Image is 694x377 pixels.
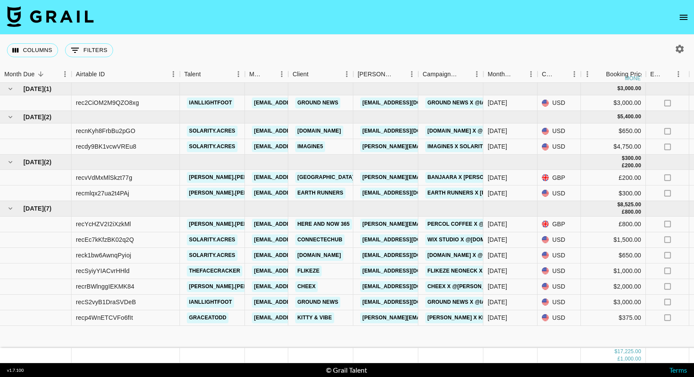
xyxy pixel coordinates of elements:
a: [PERSON_NAME].[PERSON_NAME] [187,281,282,292]
button: open drawer [675,9,692,26]
div: Jun '25 [488,298,507,306]
a: [EMAIL_ADDRESS][DOMAIN_NAME] [360,297,457,308]
div: 3,000.00 [620,85,641,92]
a: [PERSON_NAME] x Kitty & Vibe x Noble [425,312,540,323]
a: Ground News x @ianllightfoot (Campaign 2) [425,97,563,108]
a: [PERSON_NAME].[PERSON_NAME] [187,172,282,183]
div: Aug '25 [488,127,507,135]
a: ianllightfoot [187,97,234,108]
a: graceatodd [187,312,228,323]
div: Jun '25 [488,266,507,275]
a: ianllightfoot [187,297,234,308]
div: Jun '25 [488,220,507,228]
a: Ground News [295,297,340,308]
div: recEc7kKfzBK02q2Q [76,235,134,244]
button: Sort [105,68,117,80]
a: [EMAIL_ADDRESS][DOMAIN_NAME] [252,141,349,152]
div: Oct '25 [488,98,507,107]
span: ( 2 ) [44,113,52,121]
a: [DOMAIN_NAME] [295,126,343,136]
a: [EMAIL_ADDRESS][DOMAIN_NAME] [360,266,457,276]
span: ( 1 ) [44,84,52,93]
div: 300.00 [625,155,641,162]
div: recSyiyYIACvrHHld [76,266,130,275]
span: [DATE] [23,204,44,213]
button: Menu [525,68,538,81]
a: Banjaara x [PERSON_NAME] [DATE] [425,172,529,183]
div: Aug '25 [488,142,507,151]
div: Airtable ID [76,66,105,83]
a: [EMAIL_ADDRESS][DOMAIN_NAME] [360,234,457,245]
div: $300.00 [581,185,646,201]
div: $ [614,348,617,355]
a: [EMAIL_ADDRESS][DOMAIN_NAME] [252,266,349,276]
div: Client [288,66,353,83]
a: [EMAIL_ADDRESS][DOMAIN_NAME] [252,281,349,292]
div: $ [622,155,625,162]
a: Ground News x @ianllightfoot (Campaign 3) [425,297,563,308]
div: recdy9BK1vcwVREu8 [76,142,137,151]
a: [EMAIL_ADDRESS][DOMAIN_NAME] [252,172,349,183]
div: rec2CiOM2M9QZO8xg [76,98,139,107]
a: [PERSON_NAME].[PERSON_NAME] [187,188,282,198]
div: recnKyh8FrbBu2pGO [76,127,135,135]
div: 5,400.00 [620,113,641,120]
button: hide children [4,111,16,123]
a: CHEEX x @[PERSON_NAME].[PERSON_NAME].[PERSON_NAME] [425,281,596,292]
a: [DOMAIN_NAME] x @[DOMAIN_NAME] PART 2 [425,250,548,261]
button: hide children [4,202,16,214]
button: Menu [470,68,483,81]
div: USD [538,310,581,326]
div: recmlqx27ua2t4PAj [76,189,129,198]
div: £ [622,208,625,216]
div: Month Due [483,66,538,83]
a: solarity.acres [187,141,238,152]
a: solarity.acres [187,234,238,245]
button: Show filters [65,43,113,57]
div: Jun '25 [488,313,507,322]
a: [PERSON_NAME].[PERSON_NAME] [187,219,282,230]
a: [EMAIL_ADDRESS][DOMAIN_NAME] [360,250,457,261]
div: v 1.7.100 [7,367,24,373]
a: FliKEZE [295,266,322,276]
a: Ground News [295,97,340,108]
a: [EMAIL_ADDRESS][DOMAIN_NAME] [252,250,349,261]
div: Jun '25 [488,251,507,260]
a: [PERSON_NAME][EMAIL_ADDRESS][DOMAIN_NAME] [360,172,502,183]
button: Menu [167,68,180,81]
div: Currency [542,66,556,83]
div: Client [293,66,309,83]
a: [EMAIL_ADDRESS][DOMAIN_NAME] [252,188,349,198]
div: GBP [538,217,581,232]
a: Earth Runners x [PERSON_NAME] [PERSON_NAME] [425,188,573,198]
button: hide children [4,83,16,95]
div: Talent [180,66,245,83]
div: $375.00 [581,310,646,326]
a: solarity.acres [187,250,238,261]
div: $1,000.00 [581,263,646,279]
span: [DATE] [23,113,44,121]
a: [EMAIL_ADDRESS][DOMAIN_NAME] [252,234,349,245]
div: Jun '25 [488,235,507,244]
div: USD [538,295,581,310]
a: [DOMAIN_NAME] x @[DOMAIN_NAME] PART 1 [425,126,548,136]
a: [EMAIL_ADDRESS][DOMAIN_NAME] [252,297,349,308]
div: © Grail Talent [326,366,367,374]
div: Month Due [488,66,512,83]
a: ConnecTecHub [295,234,345,245]
a: [EMAIL_ADDRESS][DOMAIN_NAME] [252,312,349,323]
button: Menu [405,68,418,81]
div: USD [538,139,581,155]
div: Booking Price [606,66,644,83]
a: Percol Coffee x @[PERSON_NAME].[PERSON_NAME].[PERSON_NAME] [425,219,623,230]
div: 200.00 [625,162,641,169]
div: Campaign (Type) [423,66,458,83]
div: Currency [538,66,581,83]
div: Manager [249,66,263,83]
button: Sort [35,68,47,80]
div: Expenses: Remove Commission? [646,66,689,83]
a: [PERSON_NAME][EMAIL_ADDRESS][DOMAIN_NAME] [360,219,502,230]
div: USD [538,185,581,201]
div: £800.00 [581,217,646,232]
div: Campaign (Type) [418,66,483,83]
